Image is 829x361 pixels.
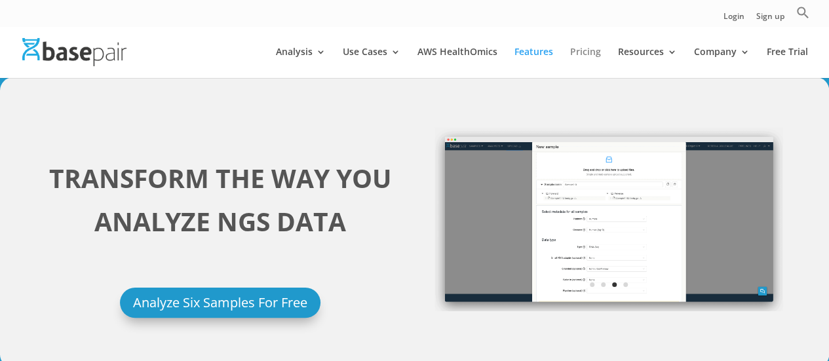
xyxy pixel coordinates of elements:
img: screely-1570826554327.png [434,127,783,311]
a: Login [723,12,744,26]
a: Use Cases [343,47,400,78]
strong: TRANSFORM THE WAY YOU [49,161,391,195]
a: AWS HealthOmics [417,47,497,78]
a: Search Icon Link [796,6,809,26]
a: 1 [590,282,594,287]
a: Sign up [756,12,784,26]
a: 3 [612,282,617,287]
a: Resources [618,47,677,78]
a: Analysis [276,47,326,78]
svg: Search [796,6,809,19]
strong: ANALYZE NGS DATA [94,204,346,238]
img: Basepair [22,38,126,66]
a: 4 [623,282,628,287]
a: Features [514,47,553,78]
a: Free Trial [767,47,808,78]
a: Analyze Six Samples For Free [120,288,320,318]
a: Pricing [570,47,601,78]
a: Company [694,47,750,78]
a: 2 [601,282,606,287]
